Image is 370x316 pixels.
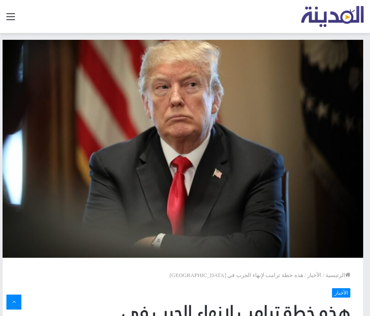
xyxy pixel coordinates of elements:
em: / [305,272,306,278]
img: تلفزيون المدينة [301,6,364,27]
a: الأخبار [307,272,321,278]
a: الرئيسية [326,272,350,278]
span: هذه خطة ترامب لإنهاء الحرب في [GEOGRAPHIC_DATA] [170,272,303,278]
a: الأخبار [332,288,350,298]
em: / [323,272,324,278]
